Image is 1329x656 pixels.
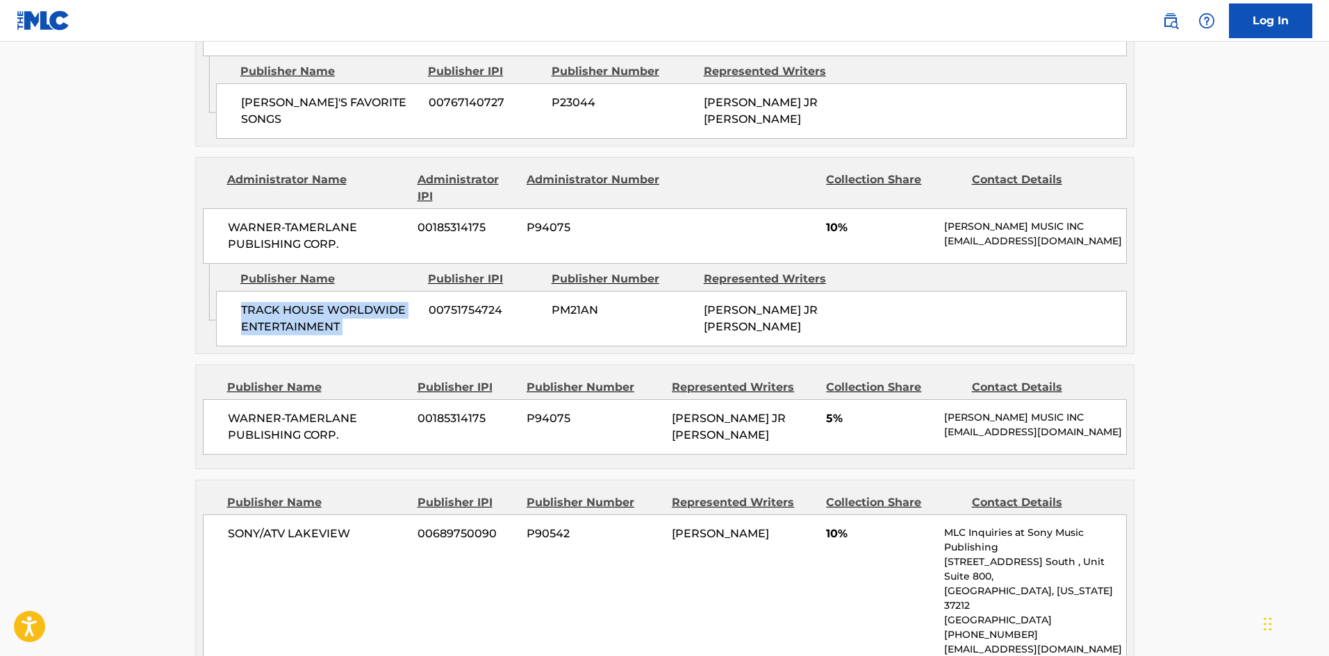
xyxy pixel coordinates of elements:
div: Publisher IPI [428,63,541,80]
span: 00767140727 [429,94,541,111]
div: Publisher Number [552,63,693,80]
span: 00689750090 [418,525,516,542]
span: PM21AN [552,302,693,319]
div: Contact Details [972,494,1107,511]
p: [EMAIL_ADDRESS][DOMAIN_NAME] [944,234,1125,249]
div: Publisher Number [527,494,661,511]
span: 10% [826,525,934,542]
p: [GEOGRAPHIC_DATA] [944,613,1125,628]
span: P23044 [552,94,693,111]
div: Publisher Name [227,494,407,511]
div: Contact Details [972,379,1107,396]
div: Represented Writers [672,379,816,396]
div: Help [1193,7,1221,35]
p: [EMAIL_ADDRESS][DOMAIN_NAME] [944,425,1125,439]
span: P94075 [527,219,661,236]
span: [PERSON_NAME] JR [PERSON_NAME] [672,412,786,441]
div: Represented Writers [704,271,845,287]
span: [PERSON_NAME] JR [PERSON_NAME] [704,303,818,333]
span: 10% [826,219,934,236]
div: Publisher Name [240,63,418,80]
p: [PHONE_NUMBER] [944,628,1125,642]
div: Publisher Number [527,379,661,396]
div: Publisher Name [227,379,407,396]
span: [PERSON_NAME] JR [PERSON_NAME] [704,96,818,126]
span: [PERSON_NAME] [672,527,769,540]
span: WARNER-TAMERLANE PUBLISHING CORP. [228,219,408,253]
div: Represented Writers [704,63,845,80]
div: Administrator IPI [418,171,516,205]
p: [GEOGRAPHIC_DATA], [US_STATE] 37212 [944,584,1125,613]
img: search [1162,12,1179,29]
p: [STREET_ADDRESS] South , Unit Suite 800, [944,555,1125,584]
div: Collection Share [826,494,961,511]
span: 00751754724 [429,302,541,319]
div: Represented Writers [672,494,816,511]
div: Administrator Number [527,171,661,205]
a: Public Search [1157,7,1184,35]
div: Publisher Name [240,271,418,287]
span: [PERSON_NAME]'S FAVORITE SONGS [241,94,418,128]
img: help [1198,12,1215,29]
span: 00185314175 [418,219,516,236]
div: Collection Share [826,379,961,396]
span: SONY/ATV LAKEVIEW [228,525,408,542]
div: Contact Details [972,171,1107,205]
div: Collection Share [826,171,961,205]
a: Log In [1229,3,1312,38]
span: WARNER-TAMERLANE PUBLISHING CORP. [228,410,408,444]
span: P90542 [527,525,661,542]
div: Drag [1264,603,1272,645]
div: Administrator Name [227,171,407,205]
p: [PERSON_NAME] MUSIC INC [944,410,1125,425]
div: Publisher IPI [428,271,541,287]
iframe: Chat Widget [1260,589,1329,656]
div: Publisher IPI [418,494,516,511]
span: TRACK HOUSE WORLDWIDE ENTERTAINMENT [241,302,418,335]
div: Publisher Number [552,271,693,287]
img: MLC Logo [17,10,70,31]
span: 5% [826,410,934,427]
span: 00185314175 [418,410,516,427]
p: [PERSON_NAME] MUSIC INC [944,219,1125,234]
div: Publisher IPI [418,379,516,396]
p: MLC Inquiries at Sony Music Publishing [944,525,1125,555]
span: P94075 [527,410,661,427]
